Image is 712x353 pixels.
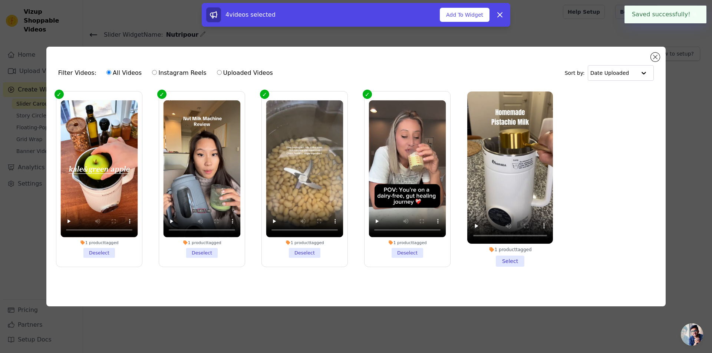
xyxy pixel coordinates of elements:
[152,68,207,78] label: Instagram Reels
[58,64,277,81] div: Filter Videos:
[624,6,706,23] div: Saved successfully!
[467,247,553,253] div: 1 product tagged
[651,53,660,61] button: Close modal
[106,68,142,78] label: All Videos
[163,240,240,245] div: 1 product tagged
[266,240,343,245] div: 1 product tagged
[369,240,446,245] div: 1 product tagged
[681,323,703,346] div: Open chat
[690,10,699,19] button: Close
[60,240,138,245] div: 1 product tagged
[225,11,276,18] span: 4 videos selected
[217,68,273,78] label: Uploaded Videos
[440,8,489,22] button: Add To Widget
[565,65,654,81] div: Sort by:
